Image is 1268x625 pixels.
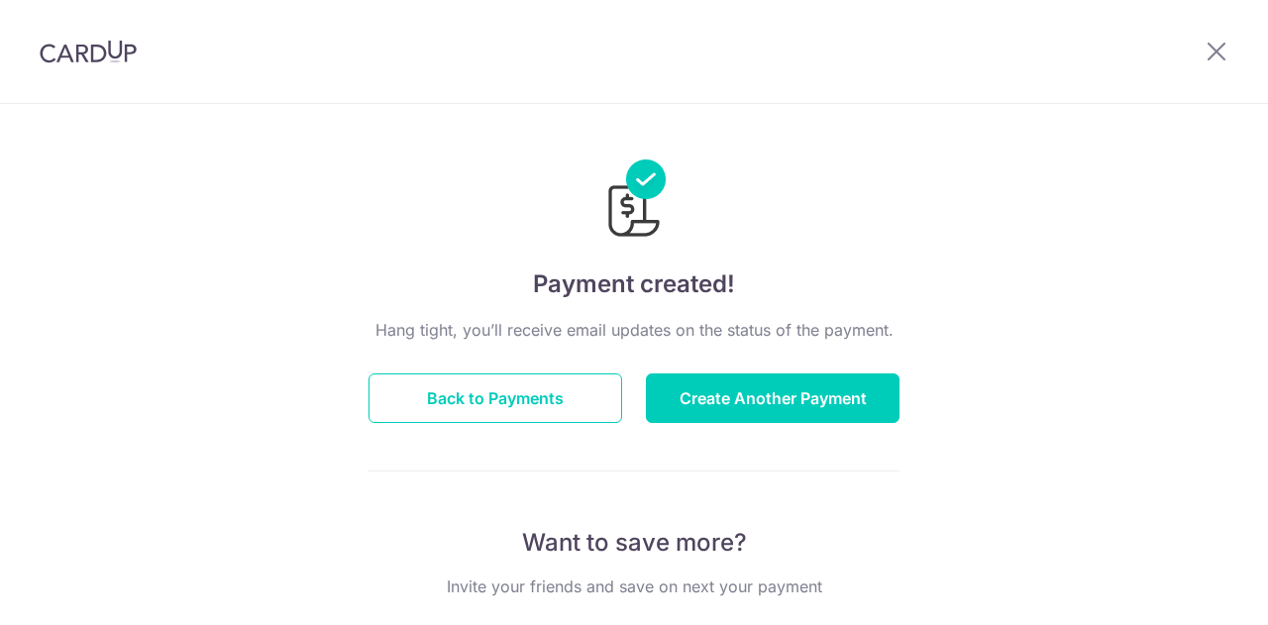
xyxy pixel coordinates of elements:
[369,527,899,559] p: Want to save more?
[646,373,899,423] button: Create Another Payment
[602,159,666,243] img: Payments
[369,373,622,423] button: Back to Payments
[369,574,899,598] p: Invite your friends and save on next your payment
[369,266,899,302] h4: Payment created!
[40,40,137,63] img: CardUp
[369,318,899,342] p: Hang tight, you’ll receive email updates on the status of the payment.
